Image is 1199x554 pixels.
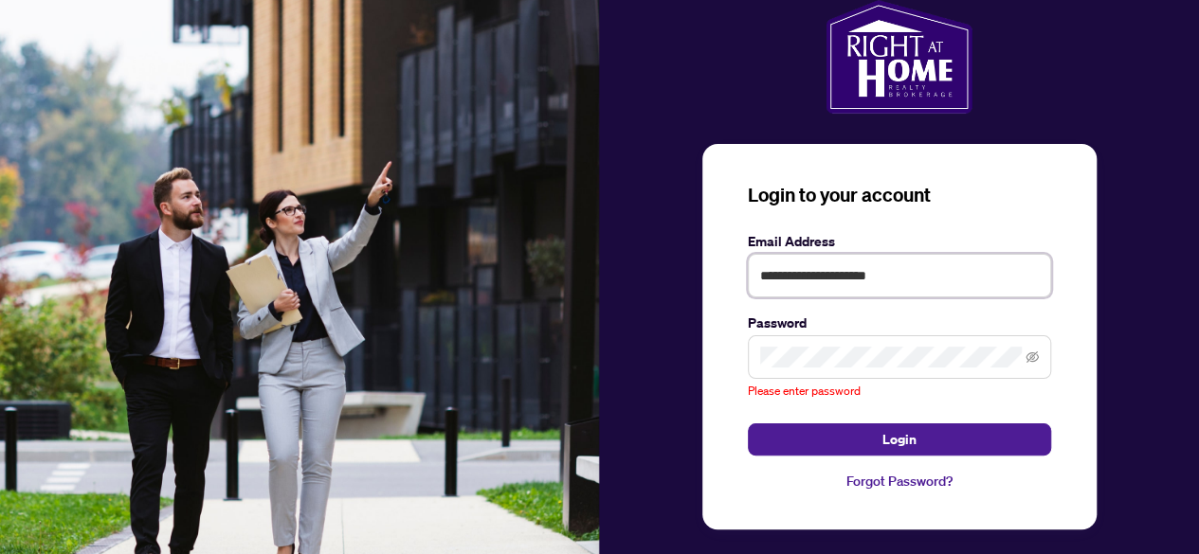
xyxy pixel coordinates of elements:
[748,182,1051,208] h3: Login to your account
[1026,350,1039,364] span: eye-invisible
[748,384,861,398] span: Please enter password
[748,313,1051,333] label: Password
[748,423,1051,456] button: Login
[748,231,1051,252] label: Email Address
[748,471,1051,491] a: Forgot Password?
[882,424,917,455] span: Login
